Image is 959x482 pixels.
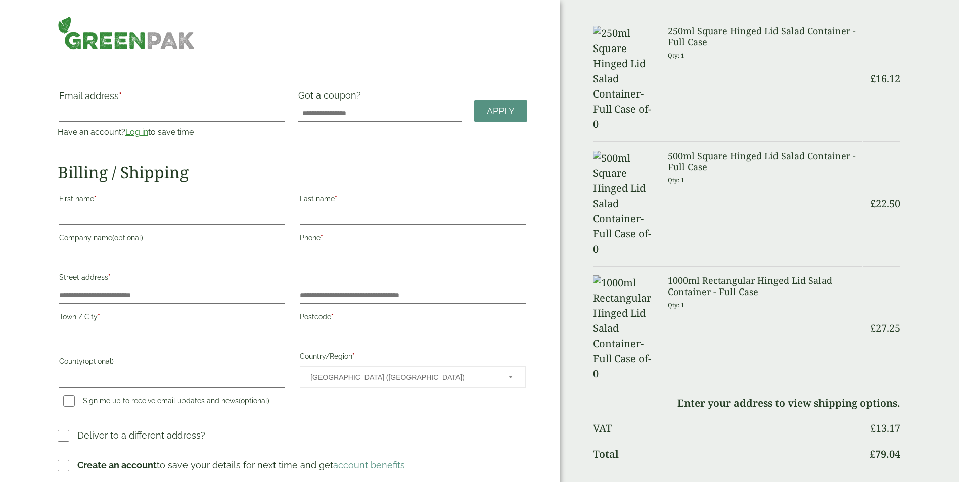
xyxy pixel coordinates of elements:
bdi: 13.17 [870,421,900,435]
img: 1000ml Rectangular Hinged Lid Salad Container-Full Case of-0 [593,275,656,381]
input: Sign me up to receive email updates and news(optional) [63,395,75,407]
img: 500ml Square Hinged Lid Salad Container-Full Case of-0 [593,151,656,257]
h3: 500ml Square Hinged Lid Salad Container - Full Case [668,151,862,172]
abbr: required [321,234,323,242]
bdi: 22.50 [870,197,900,210]
label: Last name [300,191,525,209]
bdi: 79.04 [870,447,900,461]
img: 250ml Square Hinged Lid Salad Container-Full Case of-0 [593,26,656,132]
span: £ [870,197,876,210]
abbr: required [119,90,122,101]
h2: Billing / Shipping [58,163,527,182]
span: Country/Region [300,366,525,388]
abbr: required [335,195,337,203]
h3: 250ml Square Hinged Lid Salad Container - Full Case [668,26,862,47]
label: Email address [59,91,285,106]
abbr: required [352,352,355,360]
label: Phone [300,231,525,248]
span: £ [870,72,876,85]
p: Deliver to a different address? [77,428,205,442]
p: to save your details for next time and get [77,458,405,472]
p: Have an account? to save time [58,126,286,138]
span: United Kingdom (UK) [310,367,494,388]
bdi: 16.12 [870,72,900,85]
a: Apply [474,100,527,122]
label: Country/Region [300,349,525,366]
small: Qty: 1 [668,301,684,309]
label: Sign me up to receive email updates and news [59,397,273,408]
span: £ [870,321,876,335]
label: Postcode [300,310,525,327]
a: account benefits [333,460,405,470]
a: Log in [125,127,148,137]
label: Town / City [59,310,285,327]
abbr: required [108,273,111,281]
label: Company name [59,231,285,248]
span: £ [870,447,875,461]
img: GreenPak Supplies [58,16,195,50]
span: (optional) [239,397,269,405]
span: £ [870,421,876,435]
th: Total [593,442,863,466]
abbr: required [331,313,334,321]
label: Got a coupon? [298,90,365,106]
small: Qty: 1 [668,52,684,59]
small: Qty: 1 [668,176,684,184]
th: VAT [593,416,863,441]
bdi: 27.25 [870,321,900,335]
abbr: required [94,195,97,203]
label: Street address [59,270,285,287]
strong: Create an account [77,460,157,470]
label: County [59,354,285,371]
span: (optional) [112,234,143,242]
abbr: required [98,313,100,321]
span: (optional) [83,357,114,365]
span: Apply [487,106,515,117]
label: First name [59,191,285,209]
h3: 1000ml Rectangular Hinged Lid Salad Container - Full Case [668,275,862,297]
td: Enter your address to view shipping options. [593,391,901,415]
